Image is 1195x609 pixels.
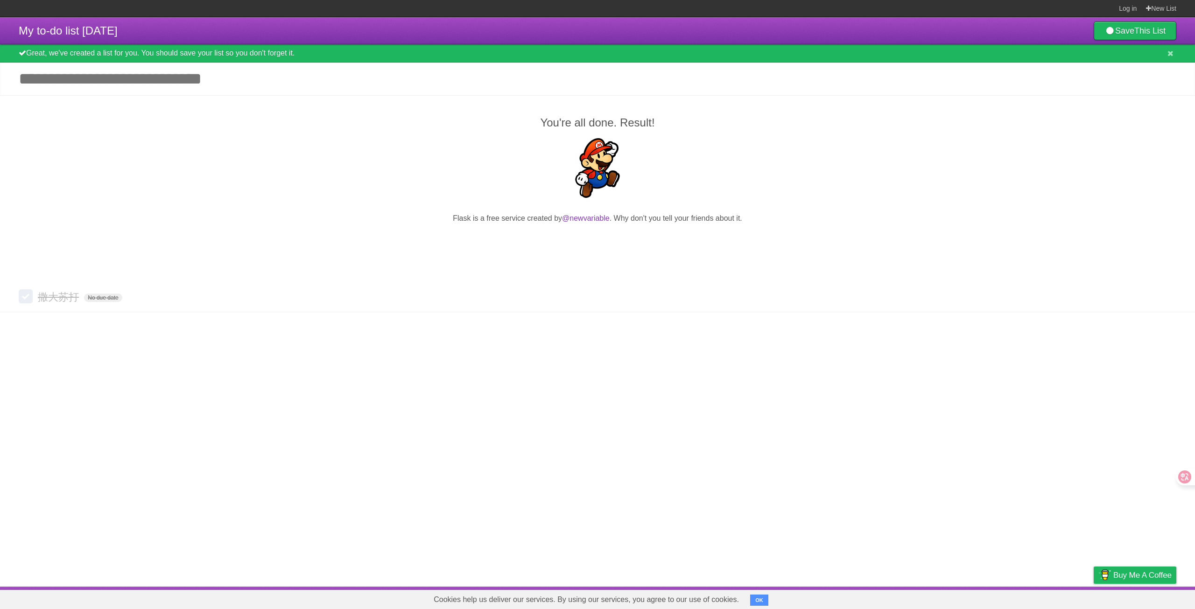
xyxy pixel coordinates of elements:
[568,138,627,198] img: Super Mario
[1094,567,1176,584] a: Buy me a coffee
[1000,589,1038,607] a: Developers
[750,595,768,606] button: OK
[424,590,748,609] span: Cookies help us deliver our services. By using our services, you agree to our use of cookies.
[38,291,81,303] span: 撒大苏打
[562,214,610,222] a: @newvariable
[1082,589,1106,607] a: Privacy
[581,236,614,249] iframe: X Post Button
[1050,589,1070,607] a: Terms
[1113,567,1172,583] span: Buy me a coffee
[1118,589,1176,607] a: Suggest a feature
[1134,26,1166,35] b: This List
[19,114,1176,131] h2: You're all done. Result!
[1094,21,1176,40] a: SaveThis List
[19,289,33,303] label: Done
[84,294,122,302] span: No due date
[19,213,1176,224] p: Flask is a free service created by . Why don't you tell your friends about it.
[19,24,118,37] span: My to-do list [DATE]
[1098,567,1111,583] img: Buy me a coffee
[970,589,989,607] a: About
